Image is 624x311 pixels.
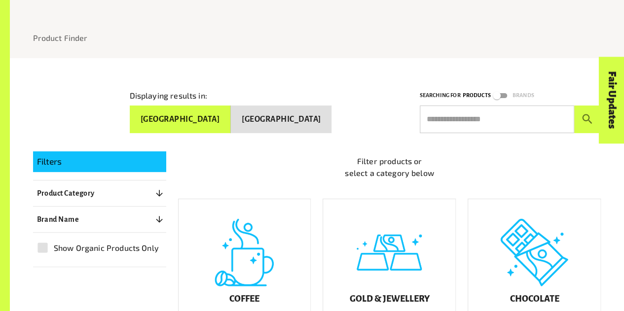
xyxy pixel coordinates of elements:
[229,294,259,304] h5: Coffee
[33,184,166,202] button: Product Category
[420,91,461,100] p: Searching for
[37,155,162,168] p: Filters
[510,294,559,304] h5: Chocolate
[178,155,601,179] p: Filter products or select a category below
[513,91,534,100] p: Brands
[349,294,429,304] h5: Gold & Jewellery
[130,90,207,102] p: Displaying results in:
[37,187,95,199] p: Product Category
[37,213,79,225] p: Brand Name
[130,105,231,133] button: [GEOGRAPHIC_DATA]
[33,32,601,44] nav: breadcrumb
[54,242,159,254] span: Show Organic Products Only
[33,210,166,228] button: Brand Name
[462,91,490,100] p: Products
[33,33,88,42] a: Product Finder
[231,105,331,133] button: [GEOGRAPHIC_DATA]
